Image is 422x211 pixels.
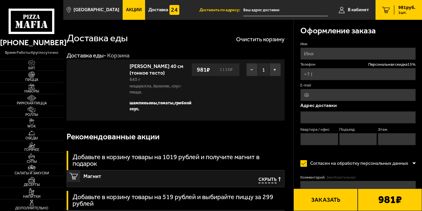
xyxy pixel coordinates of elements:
[130,100,158,105] strong: шампиньоны,
[300,175,416,180] label: Комментарий
[243,4,328,16] span: Санкт-Петербург, Россия, Ланское шоссе, 14А
[130,83,192,95] p: моцарелла, базилик, соус-пицца.
[107,52,130,59] div: Корзина
[130,77,140,82] span: 645 г
[300,127,338,132] label: Квартира / офис
[300,41,416,47] label: Имя
[236,36,285,42] button: Очистить корзину
[169,5,179,15] img: 15daf4d41897b9f0e9f617042186c801.svg
[126,8,142,12] span: Акции
[398,11,415,15] span: 1 шт.
[195,63,212,76] strong: 981 ₽
[269,63,281,76] button: +
[243,4,328,16] input: Ваш адрес доставки
[258,177,277,183] span: Скрыть
[300,89,416,101] input: @
[398,5,415,10] span: 981 руб.
[73,193,285,207] h3: Добавьте в корзину товары на 519 рублей и выбирайте пиццу за 299 рублей
[300,48,416,60] input: Имя
[300,157,412,170] label: Согласен на обработку персональных данных
[73,154,285,167] h3: Добавьте в корзину товары на 1019 рублей и получите магнит в подарок
[258,63,269,76] span: 1
[67,132,160,141] h3: Рекомендованные акции
[293,189,358,211] button: Заказать
[67,52,106,59] a: Доставка еды-
[300,83,416,88] label: E-mail
[74,8,119,12] span: [GEOGRAPHIC_DATA]
[368,62,416,67] span: Персональная скидка 15 %
[219,67,236,72] s: 1116 ₽
[378,127,416,132] label: Этаж
[158,100,175,105] strong: томаты,
[300,62,416,67] label: Телефон
[246,63,258,76] button: −
[339,127,377,132] label: Подъезд
[300,26,376,35] h3: Оформление заказа
[130,100,192,111] strong: грибной соус.
[199,8,243,12] span: Доставить по адресу:
[83,170,214,179] span: Магнит
[300,68,416,80] input: +7 (
[378,194,402,206] b: 981 ₽
[130,61,183,76] a: [PERSON_NAME] 40 см (тонкое тесто)
[148,8,168,12] span: Доставка
[348,8,369,12] span: В кабинет
[258,177,281,183] button: Скрыть
[327,175,355,180] span: (необязательно)
[300,103,416,108] p: Адрес доставки
[67,33,128,43] h1: Доставка еды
